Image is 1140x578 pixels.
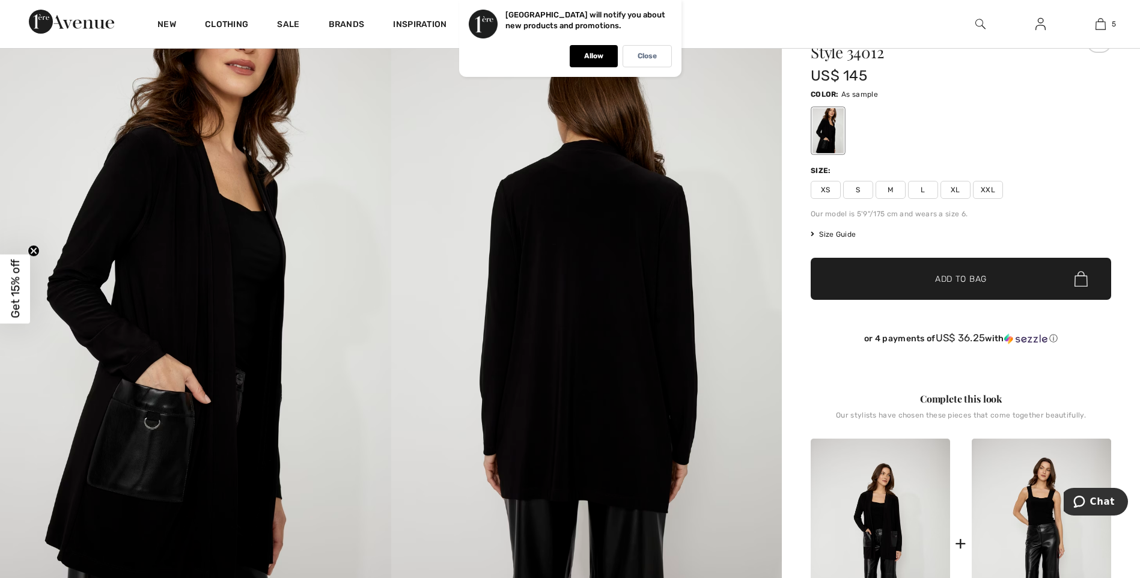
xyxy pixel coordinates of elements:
[1035,17,1046,31] img: My Info
[955,530,966,557] div: +
[811,181,841,199] span: XS
[1026,17,1055,32] a: Sign In
[1074,271,1088,287] img: Bag.svg
[811,258,1111,300] button: Add to Bag
[638,52,657,61] p: Close
[277,19,299,32] a: Sale
[811,229,856,240] span: Size Guide
[29,10,114,34] img: 1ère Avenue
[811,392,1111,406] div: Complete this look
[505,10,665,30] p: [GEOGRAPHIC_DATA] will notify you about new products and promotions.
[811,90,839,99] span: Color:
[584,52,603,61] p: Allow
[205,19,248,32] a: Clothing
[811,332,1111,344] div: or 4 payments of with
[1004,333,1047,344] img: Sezzle
[811,411,1111,429] div: Our stylists have chosen these pieces that come together beautifully.
[812,108,844,153] div: As sample
[8,260,22,318] span: Get 15% off
[940,181,971,199] span: XL
[876,181,906,199] span: M
[811,67,867,84] span: US$ 145
[1112,19,1116,29] span: 5
[843,181,873,199] span: S
[28,245,40,257] button: Close teaser
[841,90,878,99] span: As sample
[811,208,1111,219] div: Our model is 5'9"/175 cm and wears a size 6.
[1071,17,1130,31] a: 5
[1096,17,1106,31] img: My Bag
[975,17,986,31] img: search the website
[811,165,834,176] div: Size:
[157,19,176,32] a: New
[936,332,986,344] span: US$ 36.25
[1064,488,1128,518] iframe: Opens a widget where you can chat to one of our agents
[973,181,1003,199] span: XXL
[908,181,938,199] span: L
[329,19,365,32] a: Brands
[393,19,447,32] span: Inspiration
[811,29,1061,60] h1: Open Front Long Sleeve Jacket Style 34012
[935,273,987,285] span: Add to Bag
[811,332,1111,348] div: or 4 payments ofUS$ 36.25withSezzle Click to learn more about Sezzle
